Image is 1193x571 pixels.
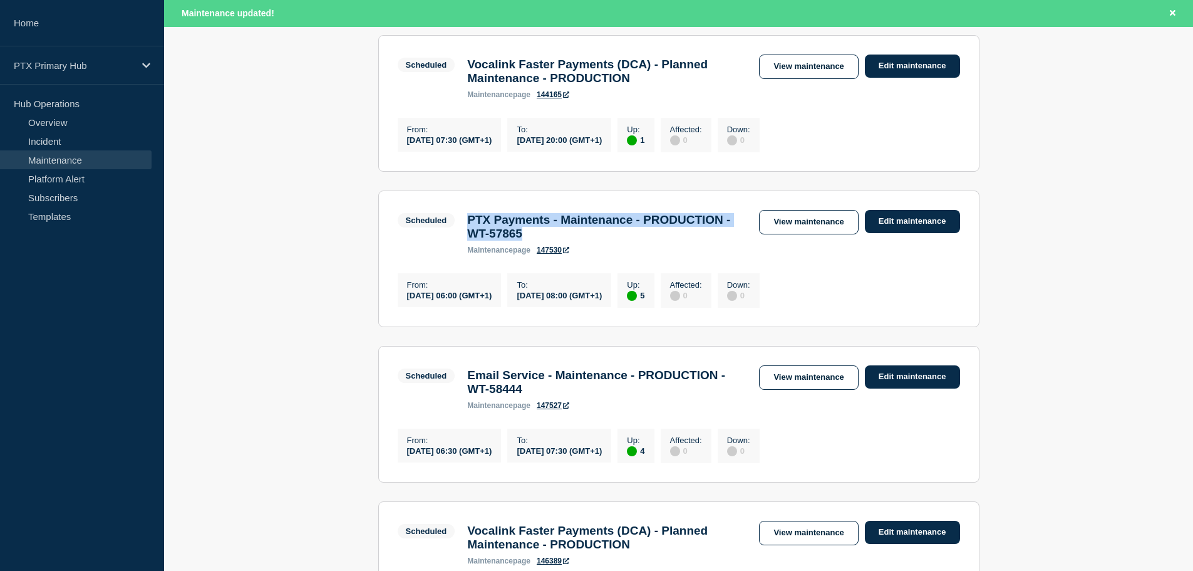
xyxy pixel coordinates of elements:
[670,436,702,445] p: Affected :
[467,557,513,565] span: maintenance
[517,436,602,445] p: To :
[537,90,569,99] a: 144165
[727,446,737,456] div: disabled
[407,436,492,445] p: From :
[407,125,492,134] p: From :
[467,90,513,99] span: maintenance
[537,246,569,254] a: 147530
[627,134,644,145] div: 1
[727,445,750,456] div: 0
[467,401,513,410] span: maintenance
[865,521,960,544] a: Edit maintenance
[517,125,602,134] p: To :
[727,291,737,301] div: disabled
[727,280,750,290] p: Down :
[407,134,492,145] div: [DATE] 07:30 (GMT+1)
[406,60,447,70] div: Scheduled
[727,134,750,145] div: 0
[517,134,602,145] div: [DATE] 20:00 (GMT+1)
[517,290,602,300] div: [DATE] 08:00 (GMT+1)
[1165,6,1180,21] button: Close banner
[467,369,746,396] h3: Email Service - Maintenance - PRODUCTION - WT-58444
[670,291,680,301] div: disabled
[627,445,644,456] div: 4
[865,55,960,78] a: Edit maintenance
[467,401,530,410] p: page
[406,526,447,536] div: Scheduled
[537,401,569,410] a: 147527
[467,524,746,552] h3: Vocalink Faster Payments (DCA) - Planned Maintenance - PRODUCTION
[14,60,134,71] p: PTX Primary Hub
[627,291,637,301] div: up
[865,365,960,389] a: Edit maintenance
[627,290,644,301] div: 5
[517,280,602,290] p: To :
[759,55,858,79] a: View maintenance
[727,125,750,134] p: Down :
[406,371,447,380] div: Scheduled
[627,125,644,134] p: Up :
[670,125,702,134] p: Affected :
[670,135,680,145] div: disabled
[727,436,750,445] p: Down :
[670,290,702,301] div: 0
[627,436,644,445] p: Up :
[627,446,637,456] div: up
[407,290,492,300] div: [DATE] 06:00 (GMT+1)
[627,280,644,290] p: Up :
[537,557,569,565] a: 146389
[467,58,746,85] h3: Vocalink Faster Payments (DCA) - Planned Maintenance - PRODUCTION
[759,521,858,545] a: View maintenance
[182,8,274,18] span: Maintenance updated!
[517,445,602,456] div: [DATE] 07:30 (GMT+1)
[759,210,858,234] a: View maintenance
[406,216,447,225] div: Scheduled
[670,446,680,456] div: disabled
[467,90,530,99] p: page
[467,557,530,565] p: page
[759,365,858,390] a: View maintenance
[407,280,492,290] p: From :
[865,210,960,233] a: Edit maintenance
[467,246,513,254] span: maintenance
[670,445,702,456] div: 0
[407,445,492,456] div: [DATE] 06:30 (GMT+1)
[670,134,702,145] div: 0
[727,135,737,145] div: disabled
[727,290,750,301] div: 0
[670,280,702,290] p: Affected :
[467,213,746,241] h3: PTX Payments - Maintenance - PRODUCTION - WT-57865
[467,246,530,254] p: page
[627,135,637,145] div: up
